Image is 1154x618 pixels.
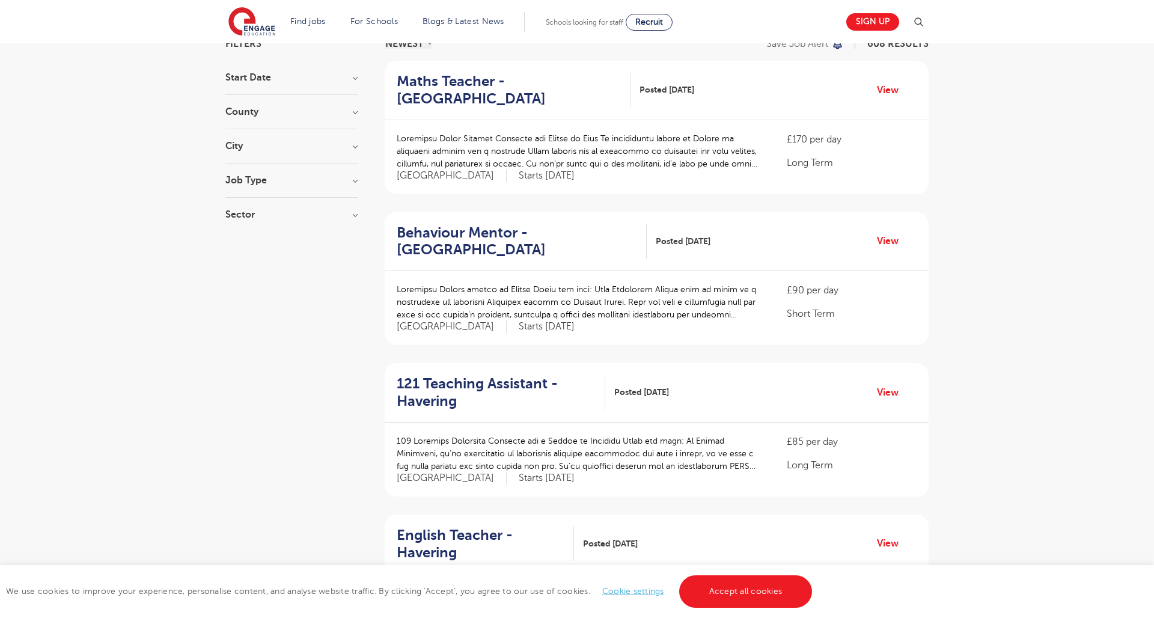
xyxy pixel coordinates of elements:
h3: Start Date [225,73,358,82]
span: Schools looking for staff [546,18,623,26]
p: Starts [DATE] [519,320,575,333]
a: Recruit [626,14,673,31]
h3: Job Type [225,176,358,185]
span: [GEOGRAPHIC_DATA] [397,320,507,333]
h3: City [225,141,358,151]
span: 608 RESULTS [867,38,929,49]
a: Maths Teacher - [GEOGRAPHIC_DATA] [397,73,630,108]
p: £90 per day [787,283,917,298]
p: 109 Loremips Dolorsita Consecte adi e Seddoe te Incididu Utlab etd magn: Al Enimad Minimveni, qu’... [397,435,763,473]
a: View [877,536,908,551]
p: £85 per day [787,435,917,449]
a: Sign up [846,13,899,31]
a: Accept all cookies [679,575,813,608]
a: View [877,82,908,98]
p: Long Term [787,156,917,170]
button: Save job alert [766,39,844,49]
h2: Behaviour Mentor - [GEOGRAPHIC_DATA] [397,224,637,259]
span: Posted [DATE] [583,537,638,550]
p: Starts [DATE] [519,472,575,485]
a: Cookie settings [602,587,664,596]
a: Find jobs [290,17,326,26]
h2: English Teacher - Havering [397,527,564,561]
a: View [877,385,908,400]
a: Blogs & Latest News [423,17,504,26]
span: Filters [225,39,261,49]
img: Engage Education [228,7,275,37]
p: Loremipsu Dolor Sitamet Consecte adi Elitse do Eius Te incididuntu labore et Dolore ma aliquaeni ... [397,132,763,170]
a: 121 Teaching Assistant - Havering [397,375,605,410]
span: Posted [DATE] [640,84,694,96]
h3: County [225,107,358,117]
span: [GEOGRAPHIC_DATA] [397,472,507,485]
p: Save job alert [766,39,828,49]
p: Loremipsu Dolors ametco ad Elitse Doeiu tem inci: Utla Etdolorem Aliqua enim ad minim ve q nostru... [397,283,763,321]
a: Behaviour Mentor - [GEOGRAPHIC_DATA] [397,224,647,259]
span: [GEOGRAPHIC_DATA] [397,170,507,182]
p: £170 per day [787,132,917,147]
h2: 121 Teaching Assistant - Havering [397,375,596,410]
span: We use cookies to improve your experience, personalise content, and analyse website traffic. By c... [6,587,815,596]
p: Long Term [787,458,917,473]
h2: Maths Teacher - [GEOGRAPHIC_DATA] [397,73,621,108]
span: Posted [DATE] [614,386,669,399]
h3: Sector [225,210,358,219]
p: Starts [DATE] [519,170,575,182]
a: For Schools [350,17,398,26]
span: Recruit [635,17,663,26]
a: English Teacher - Havering [397,527,574,561]
span: Posted [DATE] [656,235,710,248]
a: View [877,233,908,249]
p: Short Term [787,307,917,321]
